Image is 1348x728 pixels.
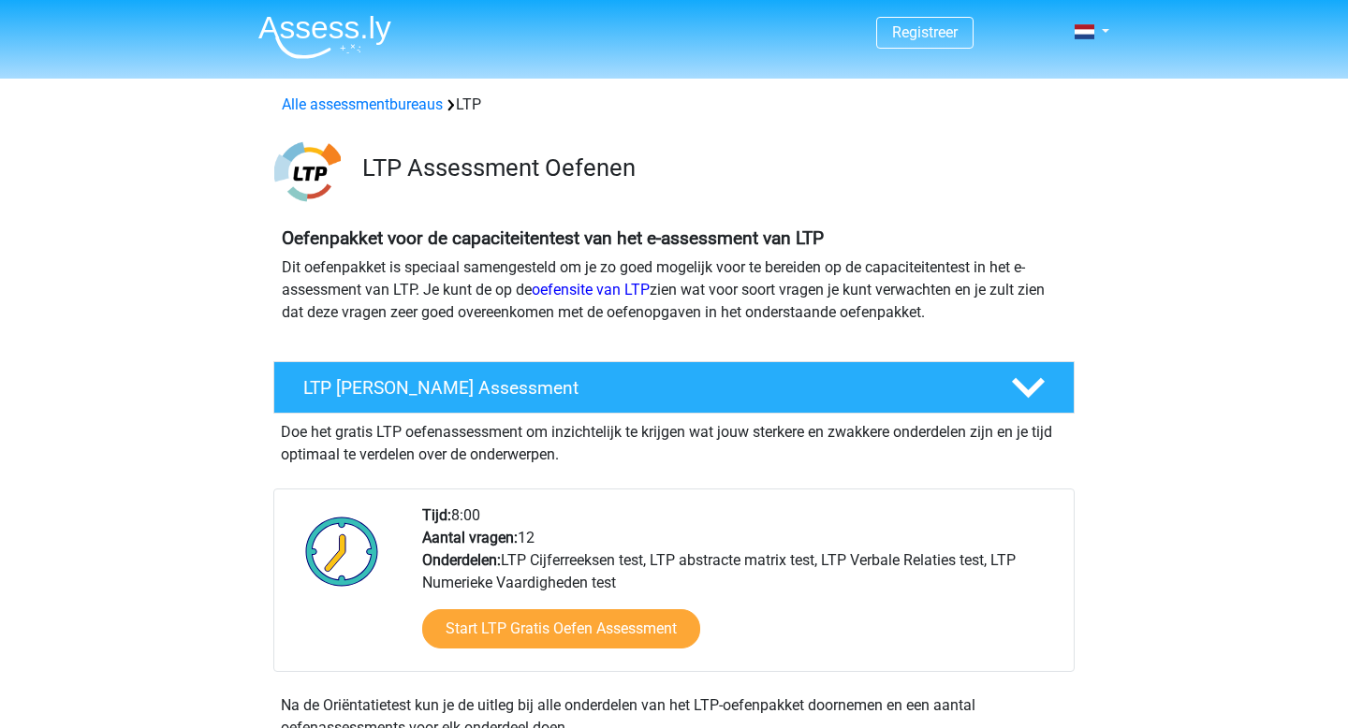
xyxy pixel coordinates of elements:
[422,529,518,546] b: Aantal vragen:
[274,138,341,205] img: ltp.png
[362,153,1060,182] h3: LTP Assessment Oefenen
[408,504,1073,671] div: 8:00 12 LTP Cijferreeksen test, LTP abstracte matrix test, LTP Verbale Relaties test, LTP Numerie...
[532,281,650,298] a: oefensite van LTP
[303,377,981,399] h4: LTP [PERSON_NAME] Assessment
[295,504,389,598] img: Klok
[282,227,824,249] b: Oefenpakket voor de capaciteitentest van het e-assessment van LTP
[282,95,443,113] a: Alle assessmentbureaus
[422,551,501,569] b: Onderdelen:
[282,256,1066,324] p: Dit oefenpakket is speciaal samengesteld om je zo goed mogelijk voor te bereiden op de capaciteit...
[422,506,451,524] b: Tijd:
[258,15,391,59] img: Assessly
[422,609,700,648] a: Start LTP Gratis Oefen Assessment
[892,23,958,41] a: Registreer
[266,361,1082,414] a: LTP [PERSON_NAME] Assessment
[273,414,1075,466] div: Doe het gratis LTP oefenassessment om inzichtelijk te krijgen wat jouw sterkere en zwakkere onder...
[274,94,1074,116] div: LTP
